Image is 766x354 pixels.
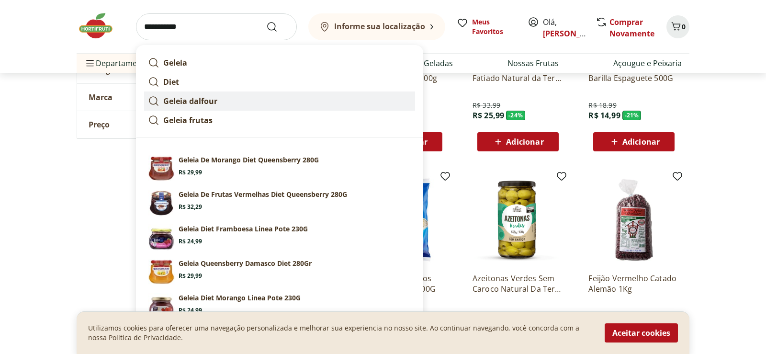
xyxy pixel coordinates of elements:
[163,96,217,106] strong: Geleia dalfour
[148,293,175,320] img: Principal
[163,77,179,87] strong: Diet
[179,224,308,234] p: Geleia Diet Framboesa Linea Pote 230G
[473,101,500,110] span: R$ 33,99
[308,13,445,40] button: Informe sua localização
[144,255,415,289] a: PrincipalGeleia Queensberry Damasco Diet 280GrR$ 29,99
[588,110,620,121] span: R$ 14,99
[144,91,415,111] a: Geleia dalfour
[593,132,675,151] button: Adicionar
[334,21,425,32] b: Informe sua localização
[84,52,96,75] button: Menu
[543,28,605,39] a: [PERSON_NAME]
[144,72,415,91] a: Diet
[77,111,221,138] button: Preço
[588,273,679,294] a: Feijão Vermelho Catado Alemão 1Kg
[148,190,175,217] img: Principal
[666,15,689,38] button: Carrinho
[473,273,563,294] a: Azeitonas Verdes Sem Caroco Natural Da Terra 160g
[77,84,221,111] button: Marca
[543,16,586,39] span: Olá,
[163,115,213,126] strong: Geleia frutas
[473,62,563,83] a: Salmão Defumado Fatiado Natural da Terra 80g
[144,111,415,130] a: Geleia frutas
[613,57,682,69] a: Açougue e Peixaria
[682,22,686,31] span: 0
[588,174,679,265] img: Feijão Vermelho Catado Alemão 1Kg
[179,307,202,314] span: R$ 24,99
[179,169,202,176] span: R$ 29,99
[148,155,175,182] img: Principal
[88,323,593,343] p: Utilizamos cookies para oferecer uma navegação personalizada e melhorar sua experiencia no nosso ...
[605,323,678,343] button: Aceitar cookies
[179,259,312,268] p: Geleia Queensberry Damasco Diet 280Gr
[179,238,202,245] span: R$ 24,99
[266,21,289,33] button: Submit Search
[144,220,415,255] a: PrincipalGeleia Diet Framboesa Linea Pote 230GR$ 24,99
[148,224,175,251] img: Principal
[472,17,516,36] span: Meus Favoritos
[179,203,202,211] span: R$ 32,29
[148,259,175,285] img: Principal
[457,17,516,36] a: Meus Favoritos
[473,110,504,121] span: R$ 25,99
[89,120,110,129] span: Preço
[179,293,301,303] p: Geleia Diet Morango Linea Pote 230G
[588,62,679,83] a: Macarrão Com Ovos Barilla Espaguete 500G
[144,151,415,186] a: PrincipalGeleia De Morango Diet Queensberry 280GR$ 29,99
[609,17,654,39] a: Comprar Novamente
[89,92,113,102] span: Marca
[179,155,319,165] p: Geleia De Morango Diet Queensberry 280G
[622,138,660,146] span: Adicionar
[179,272,202,280] span: R$ 29,99
[588,101,616,110] span: R$ 18,99
[144,289,415,324] a: PrincipalGeleia Diet Morango Linea Pote 230GR$ 24,99
[477,132,559,151] button: Adicionar
[77,11,124,40] img: Hortifruti
[506,138,543,146] span: Adicionar
[473,174,563,265] img: Azeitonas Verdes Sem Caroco Natural Da Terra 160g
[136,13,297,40] input: search
[622,111,642,120] span: - 21 %
[179,190,347,199] p: Geleia De Frutas Vermelhas Diet Queensberry 280G
[507,57,559,69] a: Nossas Frutas
[144,186,415,220] a: PrincipalGeleia De Frutas Vermelhas Diet Queensberry 280GR$ 32,29
[506,111,525,120] span: - 24 %
[144,53,415,72] a: Geleia
[84,52,153,75] span: Departamentos
[163,57,187,68] strong: Geleia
